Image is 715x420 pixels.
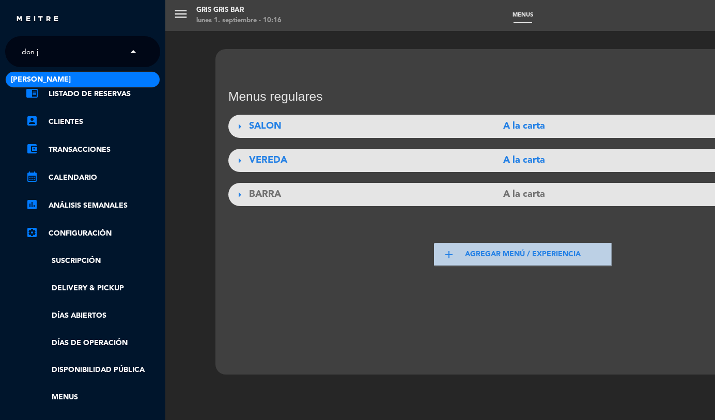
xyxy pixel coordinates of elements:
i: account_balance_wallet [26,143,38,155]
a: assessmentANÁLISIS SEMANALES [26,199,160,212]
a: Suscripción [26,255,160,267]
a: Delivery & Pickup [26,283,160,294]
a: Días abiertos [26,310,160,322]
a: Menus [26,392,160,403]
a: chrome_reader_modeListado de Reservas [26,88,160,100]
i: calendar_month [26,170,38,183]
img: MEITRE [15,15,59,23]
span: [PERSON_NAME] [11,74,71,86]
a: Disponibilidad pública [26,364,160,376]
a: account_boxClientes [26,116,160,128]
a: account_balance_walletTransacciones [26,144,160,156]
i: assessment [26,198,38,211]
i: chrome_reader_mode [26,87,38,99]
a: Días de Operación [26,337,160,349]
a: calendar_monthCalendario [26,172,160,184]
a: Configuración [26,227,160,240]
i: settings_applications [26,226,38,239]
i: account_box [26,115,38,127]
